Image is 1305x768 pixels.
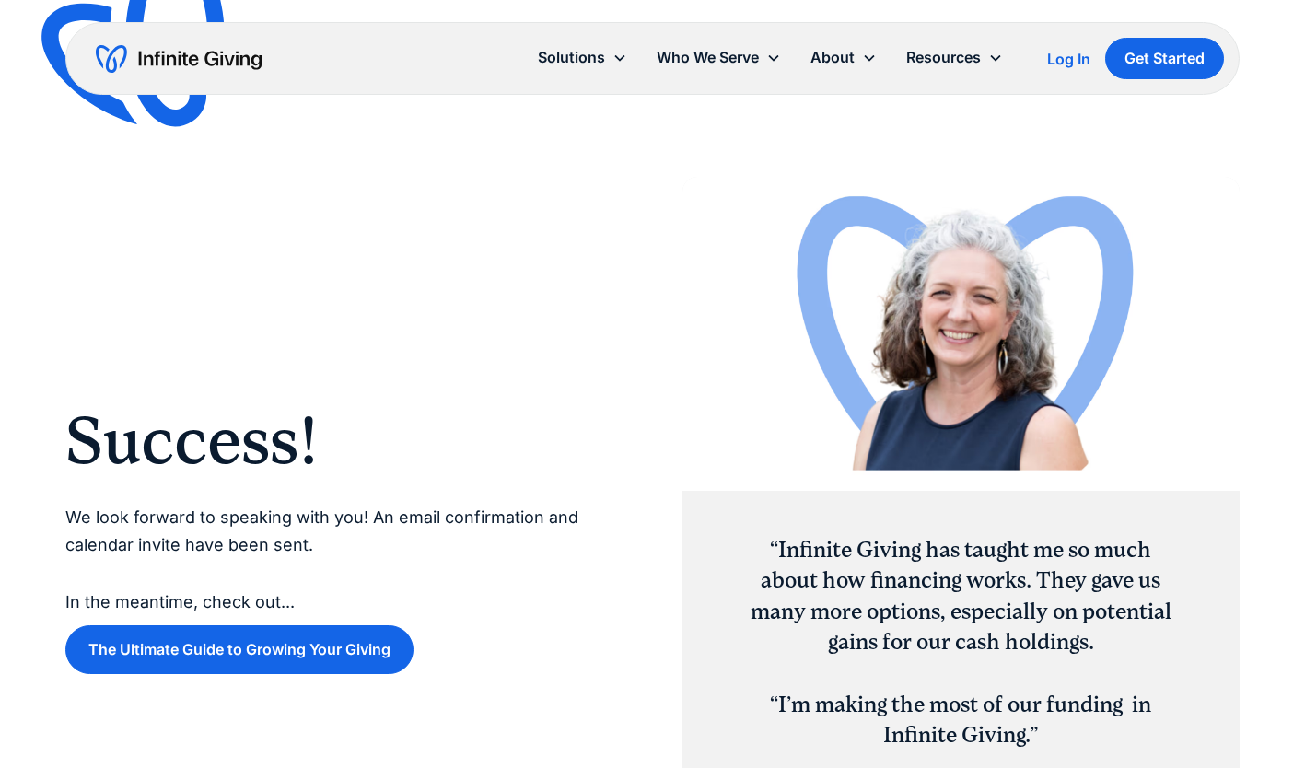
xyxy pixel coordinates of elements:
a: home [96,44,262,74]
a: Get Started [1105,38,1224,79]
a: Log In [1047,48,1090,70]
div: Resources [891,38,1018,77]
div: Solutions [538,45,605,70]
div: Resources [906,45,981,70]
div: Solutions [523,38,642,77]
div: About [810,45,855,70]
div: About [796,38,891,77]
a: The Ultimate Guide to Growing Your Giving [65,625,414,674]
div: Who We Serve [642,38,796,77]
h3: “Infinite Giving has taught me so much about how financing works. They gave us many more options,... [749,535,1174,751]
div: Who We Serve [657,45,759,70]
h2: Success! [65,401,581,481]
p: We look forward to speaking with you! An email confirmation and calendar invite have been sent. I... [65,504,581,616]
div: Log In [1047,52,1090,66]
